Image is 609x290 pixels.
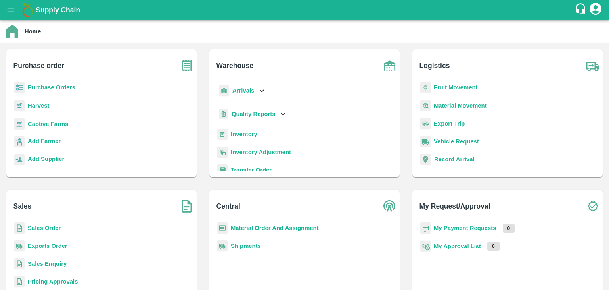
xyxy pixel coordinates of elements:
[434,102,487,109] a: Material Movement
[219,85,229,97] img: whArrival
[36,6,80,14] b: Supply Chain
[217,106,287,122] div: Quality Reports
[36,4,575,15] a: Supply Chain
[28,156,64,162] b: Add Supplier
[217,82,266,100] div: Arrivals
[231,167,272,173] a: Transfer Order
[419,201,490,212] b: My Request/Approval
[420,240,431,252] img: approval
[28,261,67,267] a: Sales Enquiry
[28,137,61,147] a: Add Farmer
[177,196,197,216] img: soSales
[231,243,261,249] a: Shipments
[14,222,25,234] img: sales
[420,222,431,234] img: payment
[217,164,228,176] img: whTransfer
[588,2,603,18] div: account of current user
[13,201,32,212] b: Sales
[2,1,20,19] button: open drawer
[434,138,479,145] a: Vehicle Request
[14,240,25,252] img: shipments
[575,3,588,17] div: customer-support
[434,243,481,249] a: My Approval List
[6,25,18,38] img: home
[420,100,431,112] img: material
[28,278,78,285] a: Pricing Approvals
[231,225,319,231] a: Material Order And Assignment
[28,225,61,231] a: Sales Order
[28,243,67,249] a: Exports Order
[231,149,291,155] a: Inventory Adjustment
[217,147,228,158] img: inventory
[217,240,228,252] img: shipments
[216,60,254,71] b: Warehouse
[583,196,603,216] img: check
[231,131,257,137] a: Inventory
[14,100,25,112] img: harvest
[177,56,197,75] img: purchase
[216,201,240,212] b: Central
[14,154,25,166] img: supplier
[434,225,496,231] a: My Payment Requests
[434,120,465,127] a: Export Trip
[20,2,36,18] img: logo
[28,121,68,127] a: Captive Farms
[25,28,41,35] b: Home
[14,118,25,130] img: harvest
[380,196,400,216] img: central
[232,111,276,117] b: Quality Reports
[28,155,64,165] a: Add Supplier
[503,224,515,233] p: 0
[232,87,254,94] b: Arrivals
[217,129,228,140] img: whInventory
[419,60,450,71] b: Logistics
[420,154,431,165] img: recordArrival
[28,84,75,91] a: Purchase Orders
[219,109,228,119] img: qualityReport
[380,56,400,75] img: warehouse
[487,242,500,251] p: 0
[28,138,61,144] b: Add Farmer
[217,222,228,234] img: centralMaterial
[434,156,475,162] a: Record Arrival
[14,82,25,93] img: reciept
[420,136,431,147] img: vehicle
[583,56,603,75] img: truck
[420,82,431,93] img: fruit
[434,84,478,91] a: Fruit Movement
[14,136,25,148] img: farmer
[14,258,25,270] img: sales
[420,118,431,130] img: delivery
[13,60,64,71] b: Purchase order
[28,102,49,109] a: Harvest
[14,276,25,288] img: sales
